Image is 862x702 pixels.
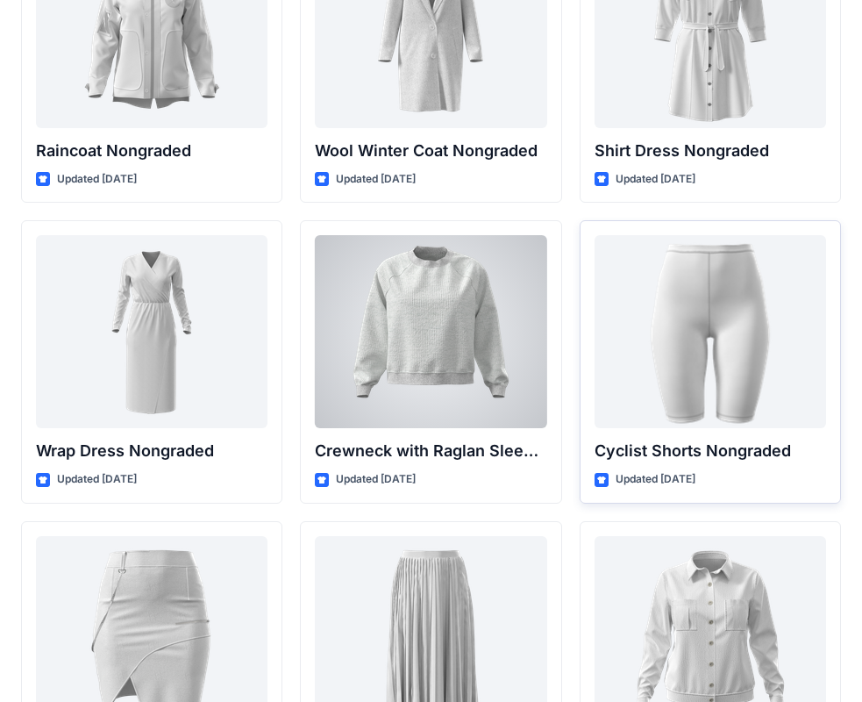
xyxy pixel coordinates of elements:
a: Cyclist Shorts Nongraded [595,235,826,428]
p: Updated [DATE] [616,470,695,489]
p: Updated [DATE] [57,170,137,189]
a: Crewneck with Raglan Sleeve Nongraded [315,235,546,428]
p: Updated [DATE] [57,470,137,489]
p: Cyclist Shorts Nongraded [595,439,826,463]
p: Wrap Dress Nongraded [36,439,267,463]
p: Updated [DATE] [616,170,695,189]
p: Shirt Dress Nongraded [595,139,826,163]
a: Wrap Dress Nongraded [36,235,267,428]
p: Crewneck with Raglan Sleeve Nongraded [315,439,546,463]
p: Raincoat Nongraded [36,139,267,163]
p: Updated [DATE] [336,170,416,189]
p: Updated [DATE] [336,470,416,489]
p: Wool Winter Coat Nongraded [315,139,546,163]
